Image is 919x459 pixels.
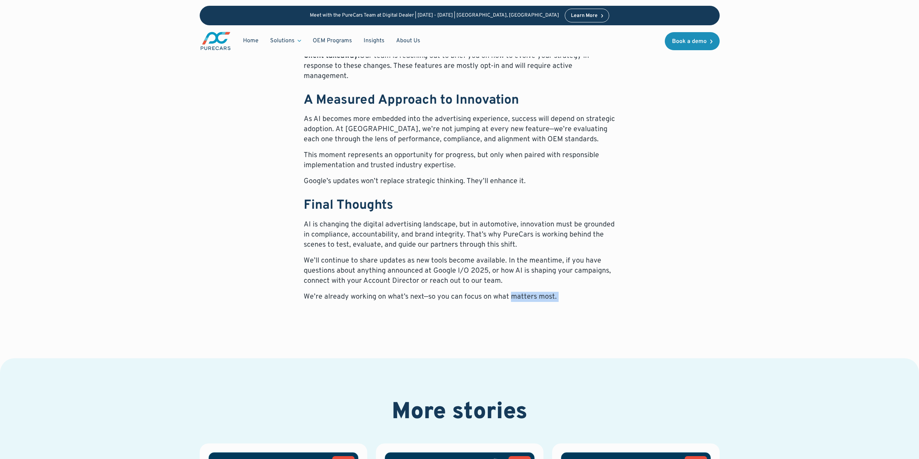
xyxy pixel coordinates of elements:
p: Meet with the PureCars Team at Digital Dealer | [DATE] - [DATE] | [GEOGRAPHIC_DATA], [GEOGRAPHIC_... [310,13,559,19]
p: This moment represents an opportunity for progress, but only when paired with responsible impleme... [304,150,616,170]
a: About Us [390,34,426,48]
h2: More stories [392,399,528,426]
a: Learn More [565,9,610,22]
div: Solutions [264,34,307,48]
div: Learn More [571,13,598,18]
p: As AI becomes more embedded into the advertising experience, success will depend on strategic ado... [304,114,616,144]
p: Our team is reaching out to brief you on how to evolve your strategy in response to these changes... [304,51,616,81]
strong: A Measured Approach to Innovation [304,92,519,109]
a: main [200,31,231,51]
img: purecars logo [200,31,231,51]
a: Book a demo [665,32,720,50]
p: Google’s updates won’t replace strategic thinking. They’ll enhance it. [304,176,616,186]
a: OEM Programs [307,34,358,48]
p: We’re already working on what’s next—so you can focus on what matters most. [304,292,616,302]
p: ‍ [304,308,616,318]
div: Book a demo [672,39,707,44]
a: Home [237,34,264,48]
strong: Final Thoughts [304,197,393,214]
a: Insights [358,34,390,48]
p: We’ll continue to share updates as new tools become available. In the meantime, if you have quest... [304,256,616,286]
p: AI is changing the digital advertising landscape, but in automotive, innovation must be grounded ... [304,220,616,250]
div: Solutions [270,37,295,45]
